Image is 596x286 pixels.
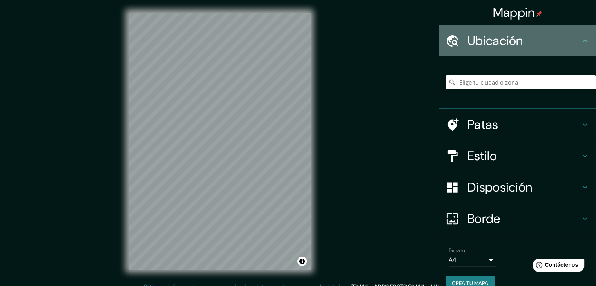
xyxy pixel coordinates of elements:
div: A4 [449,254,496,266]
div: Borde [439,203,596,234]
button: Activar o desactivar atribución [297,257,307,266]
font: Patas [467,116,498,133]
font: Borde [467,210,500,227]
iframe: Lanzador de widgets de ayuda [526,255,587,277]
img: pin-icon.png [536,11,542,17]
font: Tamaño [449,247,465,253]
div: Ubicación [439,25,596,56]
div: Estilo [439,140,596,172]
font: Ubicación [467,33,523,49]
input: Elige tu ciudad o zona [446,75,596,89]
font: A4 [449,256,457,264]
div: Disposición [439,172,596,203]
font: Mappin [493,4,535,21]
div: Patas [439,109,596,140]
canvas: Mapa [129,13,311,270]
font: Estilo [467,148,497,164]
font: Disposición [467,179,532,195]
